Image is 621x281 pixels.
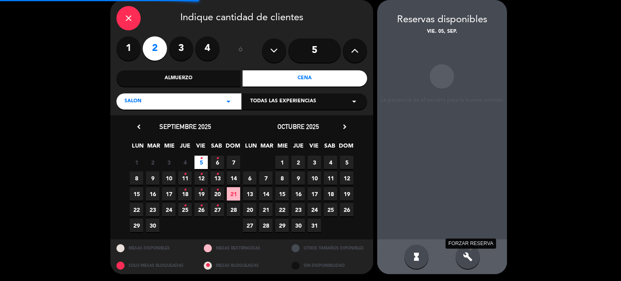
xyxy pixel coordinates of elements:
span: 6 [243,171,256,185]
span: 13 [211,171,224,185]
div: SIN DISPONIBILIDAD [285,257,373,274]
span: 21 [259,203,272,216]
span: 10 [162,171,175,185]
span: 27 [211,203,224,216]
span: 9 [291,171,305,185]
i: chevron_right [340,123,349,131]
span: 12 [194,171,208,185]
i: • [200,168,203,181]
span: 3 [308,156,321,169]
span: 23 [146,203,159,216]
label: 3 [169,36,193,61]
span: 26 [194,203,208,216]
span: 24 [162,203,175,216]
span: 5 [194,156,208,169]
span: 5 [340,156,353,169]
span: octubre 2025 [277,123,319,131]
span: 29 [130,219,143,232]
span: 21 [227,187,240,201]
span: SAB [323,141,336,154]
span: 16 [146,187,159,201]
div: MESAS DISPONIBLES [110,239,198,257]
span: 20 [243,203,256,216]
span: 11 [178,171,192,185]
span: 7 [259,171,272,185]
span: JUE [178,141,192,154]
div: MESAS BLOQUEADAS [198,257,285,274]
i: • [216,152,219,165]
div: La paciencia es el secreto para la buena comida. [377,97,507,104]
span: JUE [291,141,305,154]
span: 11 [324,171,337,185]
i: close [124,13,133,23]
span: 18 [178,187,192,201]
span: 10 [308,171,321,185]
span: 30 [291,219,305,232]
span: 12 [340,171,353,185]
label: 1 [116,36,141,61]
span: 22 [130,203,143,216]
div: OTROS TAMAÑOS DIPONIBLES [285,239,373,257]
span: 16 [291,187,305,201]
span: Todas las experiencias [250,97,316,106]
i: • [184,184,186,196]
div: FORZAR RESERVA [446,239,496,249]
i: • [200,199,203,212]
span: 2 [291,156,305,169]
span: LUN [131,141,144,154]
span: 29 [275,219,289,232]
span: 17 [162,187,175,201]
span: VIE [307,141,321,154]
span: 17 [308,187,321,201]
span: 30 [146,219,159,232]
span: 2 [146,156,159,169]
span: 25 [178,203,192,216]
div: vie. 05, sep. [377,28,507,36]
span: 6 [211,156,224,169]
i: arrow_drop_down [349,97,359,106]
i: • [200,152,203,165]
span: DOM [339,141,352,154]
span: 9 [146,171,159,185]
span: 13 [243,187,256,201]
span: MIE [163,141,176,154]
i: • [184,168,186,181]
span: 22 [275,203,289,216]
span: 31 [308,219,321,232]
span: 19 [340,187,353,201]
i: build [463,252,473,262]
label: 4 [195,36,220,61]
label: 2 [143,36,167,61]
span: MAR [147,141,160,154]
span: 4 [324,156,337,169]
span: septiembre 2025 [159,123,211,131]
span: DOM [226,141,239,154]
span: SALON [125,97,142,106]
span: 26 [340,203,353,216]
span: MIE [276,141,289,154]
span: LUN [244,141,258,154]
span: 24 [308,203,321,216]
span: 8 [275,171,289,185]
span: MAR [260,141,273,154]
div: Almuerzo [116,70,241,87]
span: 18 [324,187,337,201]
div: MESAS RESTRINGIDAS [198,239,285,257]
i: • [184,199,186,212]
i: arrow_drop_down [224,97,233,106]
span: 25 [324,203,337,216]
div: Indique cantidad de clientes [116,6,367,30]
div: Cena [243,70,367,87]
span: VIE [194,141,207,154]
span: 3 [162,156,175,169]
span: 20 [211,187,224,201]
span: SAB [210,141,223,154]
span: 14 [259,187,272,201]
span: 4 [178,156,192,169]
i: • [216,199,219,212]
span: 19 [194,187,208,201]
span: 15 [130,187,143,201]
span: 8 [130,171,143,185]
i: • [216,168,219,181]
span: 14 [227,171,240,185]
